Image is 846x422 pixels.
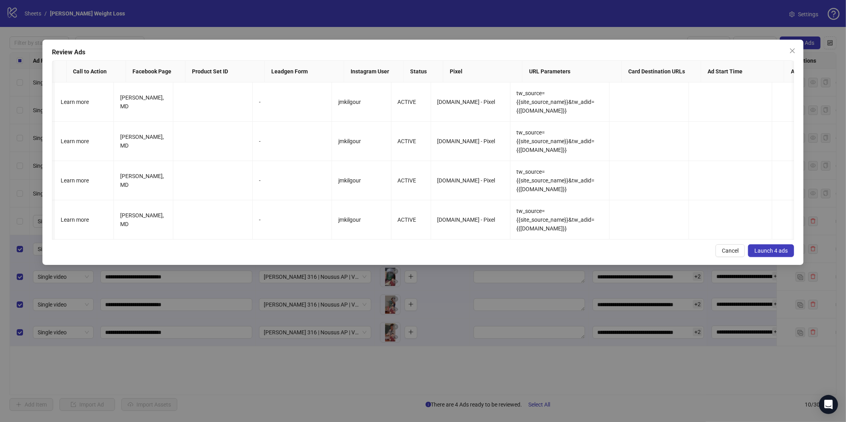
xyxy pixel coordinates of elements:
[126,61,186,82] th: Facebook Page
[622,61,701,82] th: Card Destination URLs
[701,61,785,82] th: Ad Start Time
[748,244,794,257] button: Launch 4 ads
[120,132,167,150] div: [PERSON_NAME], MD
[186,61,265,82] th: Product Set ID
[754,247,788,254] span: Launch 4 ads
[517,90,595,114] span: tw_source={{site_source_name}}&tw_adid={{[DOMAIN_NAME]}}
[789,48,796,54] span: close
[344,61,404,82] th: Instagram User
[265,61,344,82] th: Leadgen Form
[716,244,745,257] button: Cancel
[52,48,794,57] div: Review Ads
[517,129,595,153] span: tw_source={{site_source_name}}&tw_adid={{[DOMAIN_NAME]}}
[338,137,385,146] div: jmkilgour
[338,98,385,106] div: jmkilgour
[786,44,799,57] button: Close
[819,395,838,414] div: Open Intercom Messenger
[338,176,385,185] div: jmkilgour
[259,137,325,146] div: -
[443,61,523,82] th: Pixel
[523,61,622,82] th: URL Parameters
[398,177,416,184] span: ACTIVE
[120,211,167,228] div: [PERSON_NAME], MD
[61,177,89,184] span: Learn more
[67,61,126,82] th: Call to Action
[259,98,325,106] div: -
[120,172,167,189] div: [PERSON_NAME], MD
[398,217,416,223] span: ACTIVE
[61,138,89,144] span: Learn more
[61,99,89,105] span: Learn more
[398,99,416,105] span: ACTIVE
[722,247,739,254] span: Cancel
[437,215,504,224] div: [DOMAIN_NAME] - Pixel
[259,176,325,185] div: -
[338,215,385,224] div: jmkilgour
[437,98,504,106] div: [DOMAIN_NAME] - Pixel
[398,138,416,144] span: ACTIVE
[437,137,504,146] div: [DOMAIN_NAME] - Pixel
[517,169,595,192] span: tw_source={{site_source_name}}&tw_adid={{[DOMAIN_NAME]}}
[120,93,167,111] div: [PERSON_NAME], MD
[437,176,504,185] div: [DOMAIN_NAME] - Pixel
[61,217,89,223] span: Learn more
[404,61,443,82] th: Status
[517,208,595,232] span: tw_source={{site_source_name}}&tw_adid={{[DOMAIN_NAME]}}
[259,215,325,224] div: -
